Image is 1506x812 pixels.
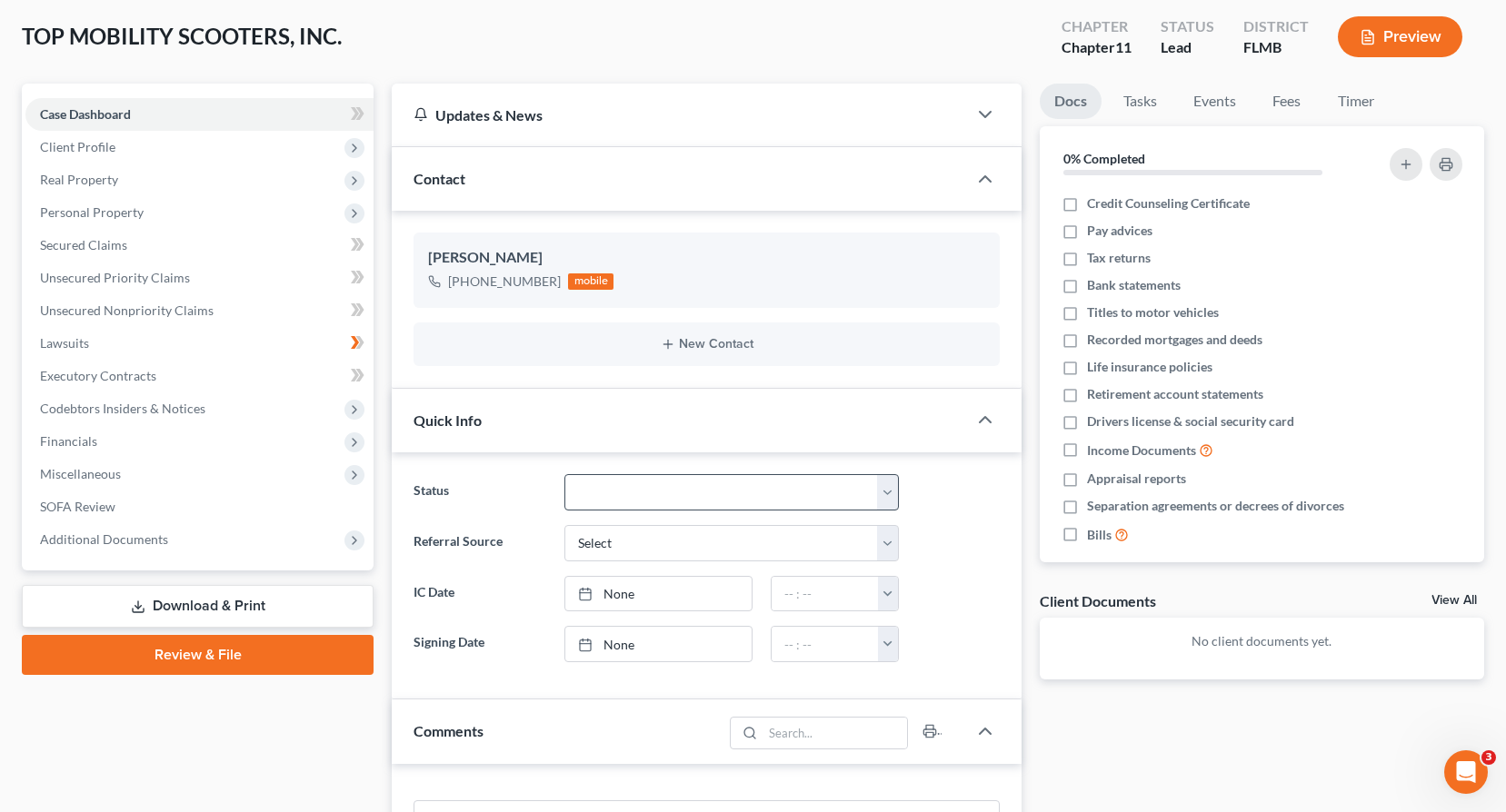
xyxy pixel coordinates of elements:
[1087,194,1250,213] span: Credit Counseling Certificate
[1258,84,1316,119] a: Fees
[763,718,907,748] input: Search...
[25,262,374,294] a: Unsecured Priority Claims
[404,576,555,612] label: IC Date
[1323,84,1389,119] a: Timer
[1161,37,1214,58] div: Lead
[243,567,364,639] button: Help
[1109,84,1172,119] a: Tasks
[1115,38,1132,55] span: 11
[65,216,170,235] div: [PERSON_NAME]
[1087,385,1263,403] span: Retirement account statements
[1087,276,1181,294] span: Bank statements
[25,360,374,392] a: Executory Contracts
[1087,249,1151,267] span: Tax returns
[404,525,555,561] label: Referral Source
[428,337,985,352] button: New Contact
[40,204,144,220] span: Personal Property
[65,149,170,168] div: [PERSON_NAME]
[40,335,89,351] span: Lawsuits
[1087,470,1186,488] span: Appraisal reports
[40,139,115,154] span: Client Profile
[40,270,190,285] span: Unsecured Priority Claims
[565,627,751,661] a: None
[25,294,374,327] a: Unsecured Nonpriority Claims
[135,8,233,39] h1: Messages
[1179,84,1251,119] a: Events
[414,105,945,124] div: Updates & News
[146,612,216,625] span: Messages
[428,247,985,269] div: [PERSON_NAME]
[1338,16,1462,57] button: Preview
[772,627,879,661] input: -- : --
[40,302,214,318] span: Unsecured Nonpriority Claims
[21,198,57,234] img: Profile image for Emma
[25,229,374,262] a: Secured Claims
[1087,358,1212,376] span: Life insurance policies
[40,368,156,383] span: Executory Contracts
[1431,594,1477,607] a: View All
[414,722,484,739] span: Comments
[1087,441,1196,460] span: Income Documents
[121,567,242,639] button: Messages
[1087,412,1294,431] span: Drivers license & social security card
[1087,303,1219,322] span: Titles to motor vehicles
[40,106,131,122] span: Case Dashboard
[22,635,374,675] a: Review & File
[1054,632,1470,650] p: No client documents yet.
[22,23,342,49] span: TOP MOBILITY SCOOTERS, INC.
[1087,497,1344,515] span: Separation agreements or decrees of divorces
[319,7,352,40] div: Close
[174,82,237,101] div: • 22m ago
[404,626,555,662] label: Signing Date
[1087,222,1152,240] span: Pay advices
[174,149,237,168] div: • 22m ago
[1040,84,1102,119] a: Docs
[1481,750,1496,765] span: 3
[65,82,170,101] div: [PERSON_NAME]
[21,131,57,167] img: Profile image for Kelly
[568,273,613,290] div: mobile
[25,490,374,523] a: SOFA Review
[1063,151,1145,166] strong: 0% Completed
[40,466,121,481] span: Miscellaneous
[1243,16,1309,37] div: District
[42,612,79,625] span: Home
[40,499,115,514] span: SOFA Review
[21,64,57,100] img: Profile image for Lindsey
[1243,37,1309,58] div: FLMB
[404,474,555,510] label: Status
[772,577,879,611] input: -- : --
[40,401,205,416] span: Codebtors Insiders & Notices
[40,172,118,187] span: Real Property
[1062,16,1132,37] div: Chapter
[565,577,751,611] a: None
[22,585,374,628] a: Download & Print
[1040,591,1156,610] div: Client Documents
[25,98,374,131] a: Case Dashboard
[40,433,97,449] span: Financials
[414,411,482,429] span: Quick Info
[1087,331,1262,349] span: Recorded mortgages and deeds
[40,237,127,253] span: Secured Claims
[25,327,374,360] a: Lawsuits
[288,612,317,625] span: Help
[174,216,237,235] div: • 22m ago
[1161,16,1214,37] div: Status
[1062,37,1132,58] div: Chapter
[1444,750,1488,794] iframe: Intercom live chat
[1087,526,1112,544] span: Bills
[84,511,280,548] button: Send us a message
[448,272,561,291] div: [PHONE_NUMBER]
[414,170,465,187] span: Contact
[40,531,168,547] span: Additional Documents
